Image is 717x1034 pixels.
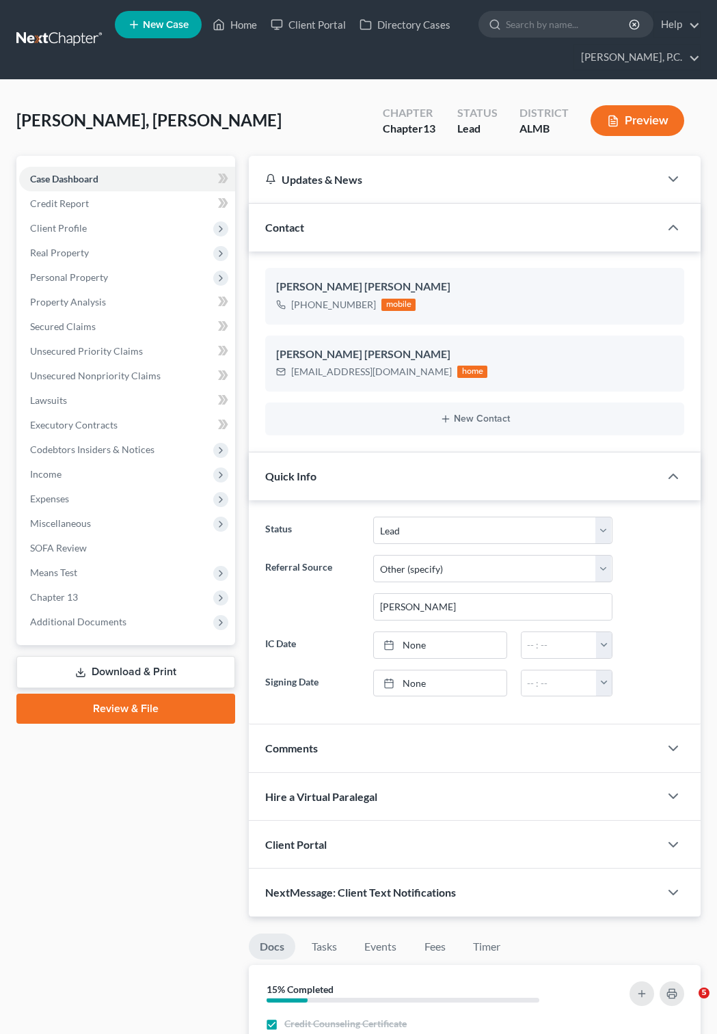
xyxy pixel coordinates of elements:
a: Property Analysis [19,290,235,314]
span: Unsecured Priority Claims [30,345,143,357]
a: Docs [249,934,295,960]
span: Contact [265,221,304,234]
span: Client Portal [265,838,327,851]
a: Timer [462,934,511,960]
span: Client Profile [30,222,87,234]
span: Quick Info [265,470,316,482]
input: Other Referral Source [374,594,611,620]
input: -- : -- [522,670,597,696]
span: Real Property [30,247,89,258]
div: [PHONE_NUMBER] [291,298,376,312]
span: Secured Claims [30,321,96,332]
button: Preview [591,105,684,136]
div: Chapter [383,121,435,137]
a: Secured Claims [19,314,235,339]
label: Status [258,517,366,544]
span: Credit Counseling Certificate [284,1017,407,1031]
label: Signing Date [258,670,366,697]
span: Means Test [30,567,77,578]
span: Chapter 13 [30,591,78,603]
span: New Case [143,20,189,30]
a: Client Portal [264,12,353,37]
div: home [457,366,487,378]
a: [PERSON_NAME], P.C. [574,45,700,70]
span: Credit Report [30,198,89,209]
a: Events [353,934,407,960]
input: -- : -- [522,632,597,658]
div: District [519,105,569,121]
span: Income [30,468,62,480]
div: ALMB [519,121,569,137]
span: Personal Property [30,271,108,283]
span: 13 [423,122,435,135]
div: Updates & News [265,172,643,187]
div: Status [457,105,498,121]
span: Property Analysis [30,296,106,308]
a: Tasks [301,934,348,960]
span: Comments [265,742,318,754]
a: Download & Print [16,656,235,688]
a: Credit Report [19,191,235,216]
button: New Contact [276,413,673,424]
a: Review & File [16,694,235,724]
div: Chapter [383,105,435,121]
span: Expenses [30,493,69,504]
a: None [374,632,506,658]
input: Search by name... [506,12,631,37]
span: NextMessage: Client Text Notifications [265,886,456,899]
span: Executory Contracts [30,419,118,431]
span: Codebtors Insiders & Notices [30,444,154,455]
a: Case Dashboard [19,167,235,191]
label: Referral Source [258,555,366,621]
span: Hire a Virtual Paralegal [265,790,377,803]
div: Lead [457,121,498,137]
a: Home [206,12,264,37]
a: None [374,670,506,696]
span: Additional Documents [30,616,126,627]
iframe: Intercom live chat [671,988,703,1020]
a: Unsecured Nonpriority Claims [19,364,235,388]
span: Lawsuits [30,394,67,406]
label: IC Date [258,631,366,659]
a: Help [654,12,700,37]
a: Lawsuits [19,388,235,413]
div: [PERSON_NAME] [PERSON_NAME] [276,346,673,363]
div: [PERSON_NAME] [PERSON_NAME] [276,279,673,295]
span: Unsecured Nonpriority Claims [30,370,161,381]
a: Executory Contracts [19,413,235,437]
span: [PERSON_NAME], [PERSON_NAME] [16,110,282,130]
a: SOFA Review [19,536,235,560]
a: Unsecured Priority Claims [19,339,235,364]
span: Miscellaneous [30,517,91,529]
span: 5 [699,988,709,998]
a: Fees [413,934,457,960]
div: mobile [381,299,416,311]
strong: 15% Completed [267,983,334,995]
a: Directory Cases [353,12,457,37]
span: SOFA Review [30,542,87,554]
span: Case Dashboard [30,173,98,185]
div: [EMAIL_ADDRESS][DOMAIN_NAME] [291,365,452,379]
